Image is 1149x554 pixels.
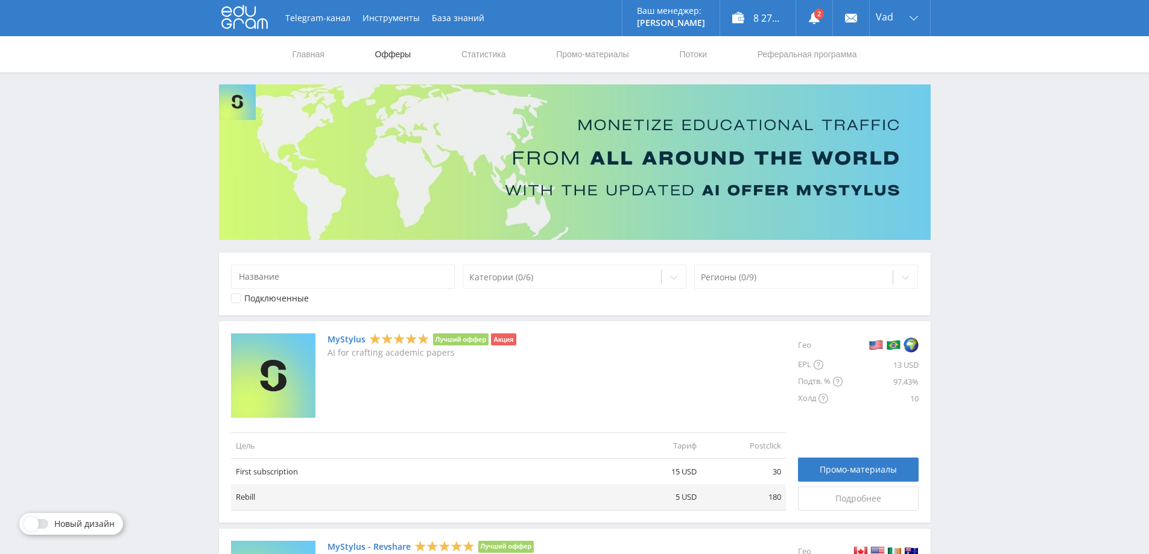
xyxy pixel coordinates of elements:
[701,432,786,458] td: Postclick
[798,458,919,482] a: Промо-материалы
[244,294,309,303] div: Подключенные
[328,348,516,357] p: AI for crafting academic papers
[460,36,507,72] a: Статистика
[798,390,843,407] div: Холд
[637,18,705,28] p: [PERSON_NAME]
[478,541,534,553] li: Лучший оффер
[876,12,893,22] span: Vad
[231,265,455,289] input: Название
[231,333,315,418] img: MyStylus
[798,356,843,373] div: EPL
[835,494,881,503] span: Подробнее
[369,333,429,345] div: 5 Stars
[678,36,708,72] a: Потоки
[231,484,617,510] td: Rebill
[701,484,786,510] td: 180
[231,432,617,458] td: Цель
[328,542,411,552] a: MyStylus - Revshare
[328,335,366,344] a: MyStylus
[701,459,786,485] td: 30
[219,84,931,240] img: Banner
[555,36,630,72] a: Промо-материалы
[843,356,919,373] div: 13 USD
[374,36,413,72] a: Офферы
[820,465,897,474] span: Промо-материалы
[617,459,701,485] td: 15 USD
[491,333,516,345] li: Акция
[756,36,858,72] a: Реферальная программа
[291,36,326,72] a: Главная
[798,373,843,390] div: Подтв. %
[843,373,919,390] div: 97.43%
[798,333,843,356] div: Гео
[617,432,701,458] td: Тариф
[617,484,701,510] td: 5 USD
[433,333,489,345] li: Лучший оффер
[231,459,617,485] td: First subscription
[843,390,919,407] div: 10
[414,540,475,552] div: 5 Stars
[798,486,919,511] a: Подробнее
[637,6,705,16] p: Ваш менеджер:
[54,519,115,529] span: Новый дизайн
